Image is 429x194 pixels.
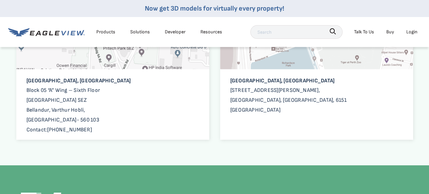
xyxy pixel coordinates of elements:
[47,127,92,133] a: [PHONE_NUMBER]
[130,28,150,36] div: Solutions
[96,28,115,36] div: Products
[250,25,343,39] input: Search
[145,4,284,13] a: Now get 3D models for virtually every property!
[200,28,222,36] div: Resources
[230,78,335,84] strong: [GEOGRAPHIC_DATA], [GEOGRAPHIC_DATA]
[386,28,394,36] a: Buy
[354,28,374,36] div: Talk To Us
[16,76,209,135] p: Block 05 “A” Wing – Sixth Floor [GEOGRAPHIC_DATA] SEZ Bellandur, Varthur Hobli, [GEOGRAPHIC_DATA]...
[406,28,417,36] div: Login
[220,76,413,115] p: [STREET_ADDRESS][PERSON_NAME], [GEOGRAPHIC_DATA], [GEOGRAPHIC_DATA], 6151 [GEOGRAPHIC_DATA]
[165,28,186,36] a: Developer
[26,78,131,84] strong: [GEOGRAPHIC_DATA], [GEOGRAPHIC_DATA]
